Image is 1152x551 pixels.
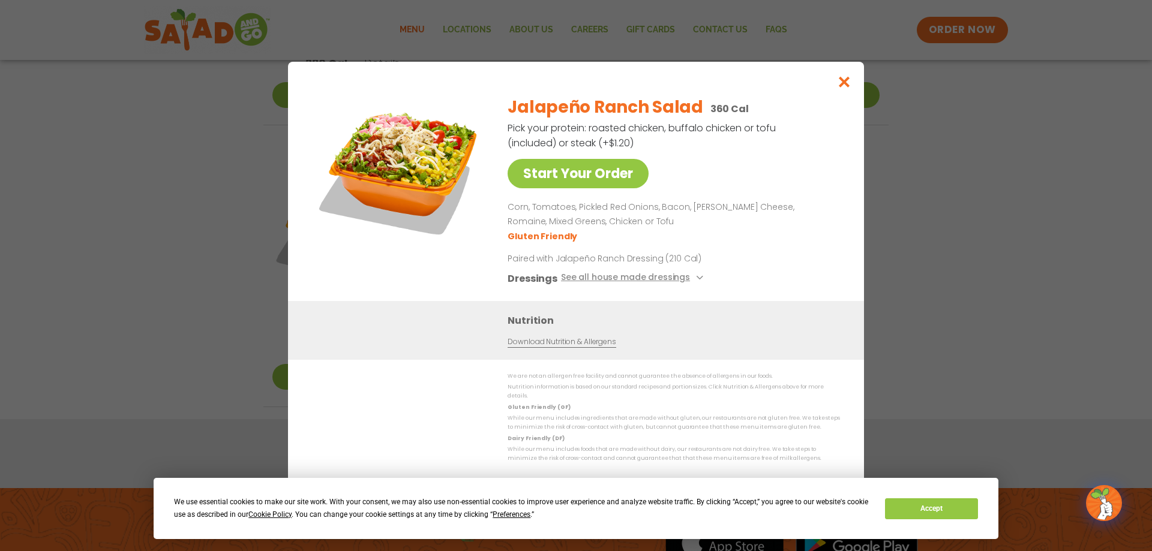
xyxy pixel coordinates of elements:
p: 360 Cal [710,101,749,116]
span: Cookie Policy [248,510,292,519]
h2: Jalapeño Ranch Salad [508,95,703,120]
p: Corn, Tomatoes, Pickled Red Onions, Bacon, [PERSON_NAME] Cheese, Romaine, Mixed Greens, Chicken o... [508,200,835,229]
div: Cookie Consent Prompt [154,478,998,539]
a: Download Nutrition & Allergens [508,336,616,348]
img: wpChatIcon [1087,486,1121,520]
button: Close modal [825,62,864,102]
button: Accept [885,498,977,519]
li: Gluten Friendly [508,230,579,243]
img: Featured product photo for Jalapeño Ranch Salad [315,86,483,254]
p: We are not an allergen free facility and cannot guarantee the absence of allergens in our foods. [508,372,840,381]
p: While our menu includes ingredients that are made without gluten, our restaurants are not gluten ... [508,414,840,432]
p: While our menu includes foods that are made without dairy, our restaurants are not dairy free. We... [508,445,840,463]
h3: Dressings [508,271,557,286]
strong: Dairy Friendly (DF) [508,435,564,442]
a: Start Your Order [508,159,649,188]
div: We use essential cookies to make our site work. With your consent, we may also use non-essential ... [174,496,871,521]
h3: Nutrition [508,313,846,328]
span: Preferences [493,510,530,519]
p: Paired with Jalapeño Ranch Dressing (210 Cal) [508,252,730,265]
p: Nutrition information is based on our standard recipes and portion sizes. Click Nutrition & Aller... [508,383,840,401]
p: Pick your protein: roasted chicken, buffalo chicken or tofu (included) or steak (+$1.20) [508,121,778,150]
button: See all house made dressings [561,271,707,286]
strong: Gluten Friendly (GF) [508,404,570,411]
